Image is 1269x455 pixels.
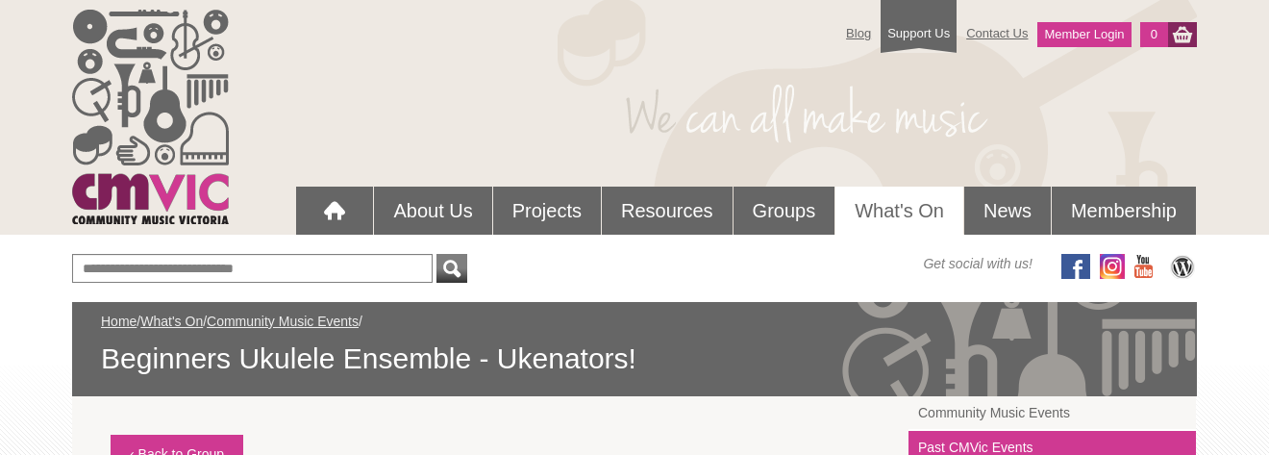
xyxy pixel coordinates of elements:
[908,396,1196,431] a: Community Music Events
[72,10,229,224] img: cmvic_logo.png
[1168,254,1197,279] img: CMVic Blog
[140,314,203,329] a: What's On
[836,16,881,50] a: Blog
[493,187,601,235] a: Projects
[101,314,137,329] a: Home
[964,187,1051,235] a: News
[1037,22,1131,47] a: Member Login
[923,254,1033,273] span: Get social with us!
[602,187,733,235] a: Resources
[734,187,835,235] a: Groups
[1140,22,1168,47] a: 0
[1052,187,1196,235] a: Membership
[101,312,1168,377] div: / / /
[101,341,1168,377] span: Beginners Ukulele Ensemble - Ukenators!
[374,187,491,235] a: About Us
[835,187,963,235] a: What's On
[957,16,1037,50] a: Contact Us
[207,314,359,329] a: Community Music Events
[1100,254,1125,279] img: icon-instagram.png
